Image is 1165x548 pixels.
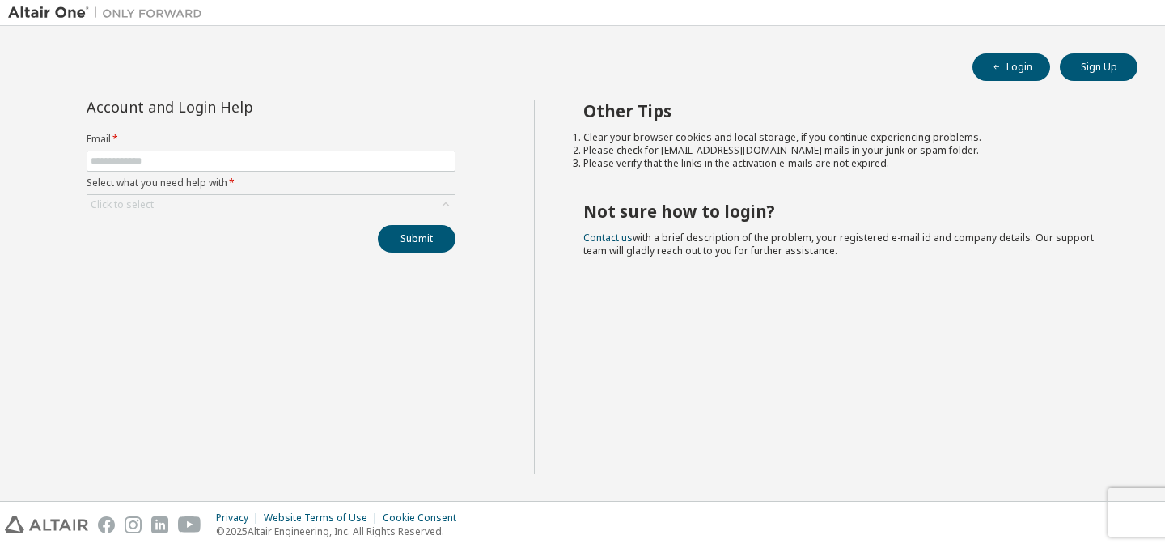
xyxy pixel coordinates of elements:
[216,525,466,538] p: © 2025 Altair Engineering, Inc. All Rights Reserved.
[98,516,115,533] img: facebook.svg
[583,157,1109,170] li: Please verify that the links in the activation e-mails are not expired.
[383,512,466,525] div: Cookie Consent
[178,516,201,533] img: youtube.svg
[125,516,142,533] img: instagram.svg
[264,512,383,525] div: Website Terms of Use
[583,131,1109,144] li: Clear your browser cookies and local storage, if you continue experiencing problems.
[5,516,88,533] img: altair_logo.svg
[583,100,1109,121] h2: Other Tips
[87,100,382,113] div: Account and Login Help
[87,176,455,189] label: Select what you need help with
[91,198,154,211] div: Click to select
[378,225,455,253] button: Submit
[87,133,455,146] label: Email
[583,231,633,244] a: Contact us
[583,201,1109,222] h2: Not sure how to login?
[583,231,1094,257] span: with a brief description of the problem, your registered e-mail id and company details. Our suppo...
[87,195,455,215] div: Click to select
[1060,53,1137,81] button: Sign Up
[583,144,1109,157] li: Please check for [EMAIL_ADDRESS][DOMAIN_NAME] mails in your junk or spam folder.
[972,53,1050,81] button: Login
[216,512,264,525] div: Privacy
[8,5,210,21] img: Altair One
[151,516,168,533] img: linkedin.svg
